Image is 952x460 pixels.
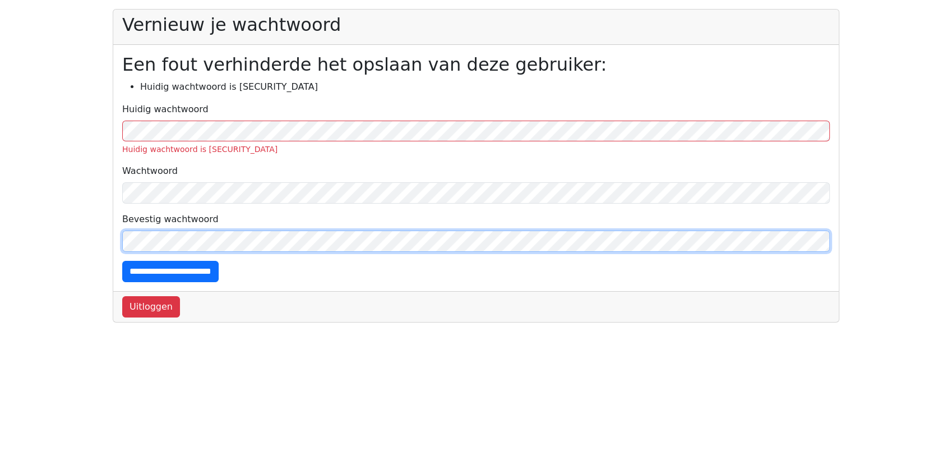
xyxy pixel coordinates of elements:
[122,296,180,318] a: Uitloggen
[122,213,219,226] label: Bevestig wachtwoord
[122,54,830,75] h2: Een fout verhinderde het opslaan van deze gebruiker:
[122,144,830,155] div: Huidig wachtwoord is [SECURITY_DATA]
[122,164,178,178] label: Wachtwoord
[140,80,830,94] li: Huidig wachtwoord is [SECURITY_DATA]
[122,103,209,116] label: Huidig wachtwoord
[122,14,830,35] h2: Vernieuw je wachtwoord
